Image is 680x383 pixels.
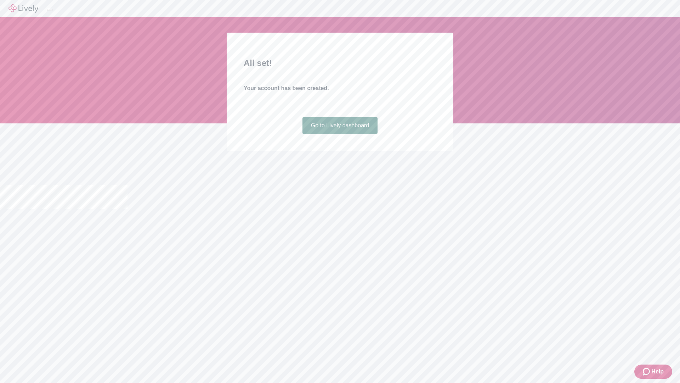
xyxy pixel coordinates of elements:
[302,117,378,134] a: Go to Lively dashboard
[244,57,436,70] h2: All set!
[244,84,436,93] h4: Your account has been created.
[651,367,664,376] span: Help
[8,4,38,13] img: Lively
[47,9,52,11] button: Log out
[643,367,651,376] svg: Zendesk support icon
[634,365,672,379] button: Zendesk support iconHelp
